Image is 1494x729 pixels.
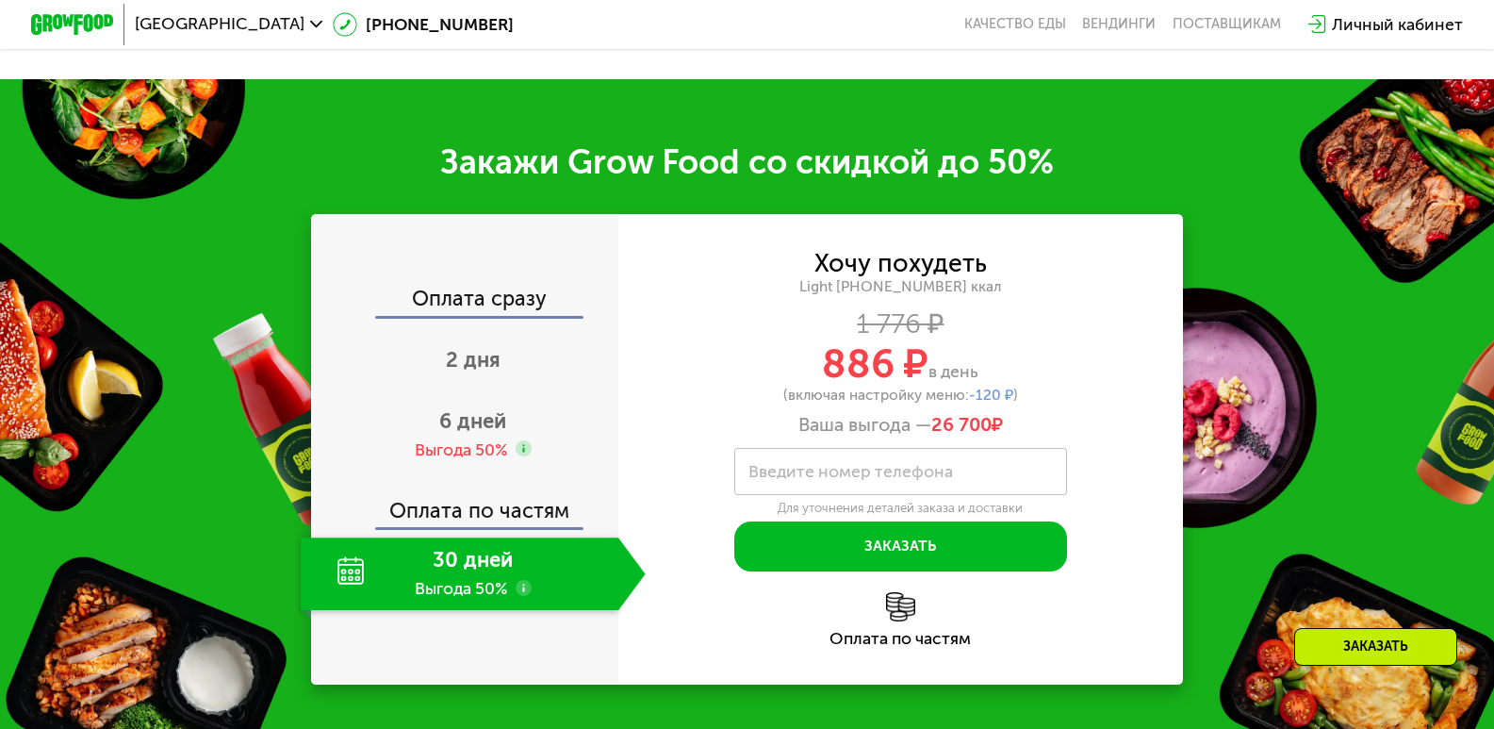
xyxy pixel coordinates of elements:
[822,340,928,388] span: 886 ₽
[1173,16,1281,33] div: поставщикам
[618,631,1183,648] div: Оплата по частям
[446,347,501,373] span: 2 дня
[969,387,1013,404] span: -120 ₽
[1082,16,1156,33] a: Вендинги
[1332,12,1463,37] div: Личный кабинет
[618,389,1183,403] div: (включая настройку меню: )
[814,252,987,274] div: Хочу похудеть
[618,278,1183,297] div: Light [PHONE_NUMBER] ккал
[964,16,1066,33] a: Качество еды
[928,361,978,382] span: в день
[333,12,514,37] a: [PHONE_NUMBER]
[618,312,1183,335] div: 1 776 ₽
[618,413,1183,436] div: Ваша выгода —
[439,408,506,434] span: 6 дней
[415,439,507,461] div: Выгода 50%
[931,413,1003,436] span: ₽
[1294,628,1457,666] div: Заказать
[886,592,915,621] img: l6xcnZfty9opOoJh.png
[313,289,618,316] div: Оплата сразу
[313,480,618,528] div: Оплата по частям
[734,522,1066,572] button: Заказать
[748,466,953,477] label: Введите номер телефона
[734,500,1066,516] div: Для уточнения деталей заказа и доставки
[135,16,304,33] span: [GEOGRAPHIC_DATA]
[931,413,992,436] span: 26 700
